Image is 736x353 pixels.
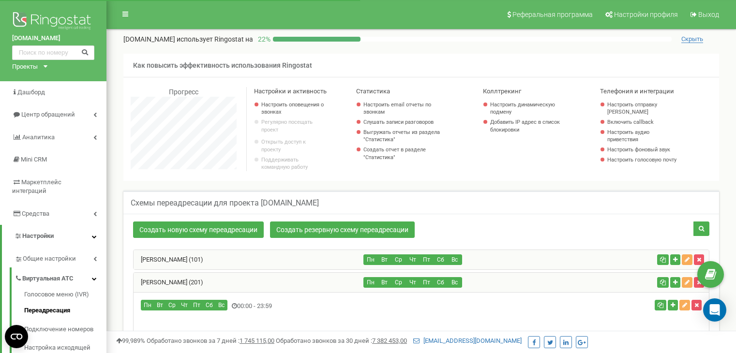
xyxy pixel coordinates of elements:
[177,35,253,43] span: использует Ringostat на
[363,118,445,126] a: Слушать записи разговоров
[24,301,106,320] a: Переадресация
[261,118,326,133] p: Регулярно посещать проект
[24,320,106,339] a: Подключение номеров
[134,279,203,286] a: [PERSON_NAME] (201)
[363,254,378,265] button: Пн
[512,11,593,18] span: Реферальная программа
[698,11,719,18] span: Выход
[5,325,28,348] button: Open CMP widget
[215,300,227,310] button: Вс
[363,146,445,161] a: Создать отчет в разделе "Статистика"
[483,88,521,95] span: Коллтрекинг
[12,10,94,34] img: Ringostat logo
[123,34,253,44] p: [DOMAIN_NAME]
[15,267,106,287] a: Виртуальная АТС
[276,337,407,344] span: Обработано звонков за 30 дней :
[133,61,312,69] span: Как повысить эффективность использования Ringostat
[21,111,75,118] span: Центр обращений
[448,254,462,265] button: Вс
[363,277,378,288] button: Пн
[607,101,677,116] a: Настроить отправку [PERSON_NAME]
[22,210,49,217] span: Средства
[703,298,726,322] div: Open Intercom Messenger
[434,254,448,265] button: Сб
[406,277,420,288] button: Чт
[270,221,415,238] a: Создать резервную схему переадресации
[2,225,106,248] a: Настройки
[134,256,203,263] a: [PERSON_NAME] (101)
[22,274,74,283] span: Виртуальная АТС
[377,254,392,265] button: Вт
[490,101,565,116] a: Настроить динамическую подмену
[154,300,166,310] button: Вт
[254,88,327,95] span: Настройки и активность
[190,300,203,310] button: Пт
[178,300,191,310] button: Чт
[377,277,392,288] button: Вт
[134,300,517,313] div: 00:00 - 23:59
[607,156,677,164] a: Настроить голосовую почту
[203,300,216,310] button: Сб
[261,101,326,116] a: Настроить оповещения о звонках
[24,290,106,302] a: Голосовое меню (IVR)
[133,221,264,238] a: Создать новую схему переадресации
[116,337,145,344] span: 99,989%
[147,337,274,344] span: Обработано звонков за 7 дней :
[607,129,677,144] a: Настроить аудио приветствия
[253,34,273,44] p: 22 %
[12,34,94,43] a: [DOMAIN_NAME]
[420,277,434,288] button: Пт
[420,254,434,265] button: Пт
[17,88,45,96] span: Дашборд
[607,118,677,126] a: Включить callback
[363,129,445,144] a: Выгружать отчеты из раздела "Статистика"
[490,118,565,133] a: Добавить IP адрес в список блокировки
[363,101,445,116] a: Настроить email отчеты по звонкам
[22,133,55,141] span: Аналитика
[169,88,198,96] span: Прогресс
[600,88,674,95] span: Телефония и интеграции
[12,45,94,60] input: Поиск по номеру
[15,248,106,267] a: Общие настройки
[607,146,677,154] a: Настроить фоновый звук
[356,88,390,95] span: Статистика
[261,138,326,153] a: Открыть доступ к проекту
[693,221,709,236] button: Поиск схемы переадресации
[261,156,326,171] p: Поддерживать командную работу
[391,277,406,288] button: Ср
[391,254,406,265] button: Ср
[22,232,54,239] span: Настройки
[413,337,522,344] a: [EMAIL_ADDRESS][DOMAIN_NAME]
[448,277,462,288] button: Вс
[141,300,154,310] button: Пн
[12,62,38,72] div: Проекты
[372,337,407,344] u: 7 382 453,00
[21,156,47,163] span: Mini CRM
[434,277,448,288] button: Сб
[131,199,319,207] h5: Схемы переадресации для проекта [DOMAIN_NAME]
[165,300,179,310] button: Ср
[681,35,703,43] span: Скрыть
[12,178,61,195] span: Маркетплейс интеграций
[240,337,274,344] u: 1 745 115,00
[406,254,420,265] button: Чт
[23,254,76,264] span: Общие настройки
[614,11,678,18] span: Настройки профиля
